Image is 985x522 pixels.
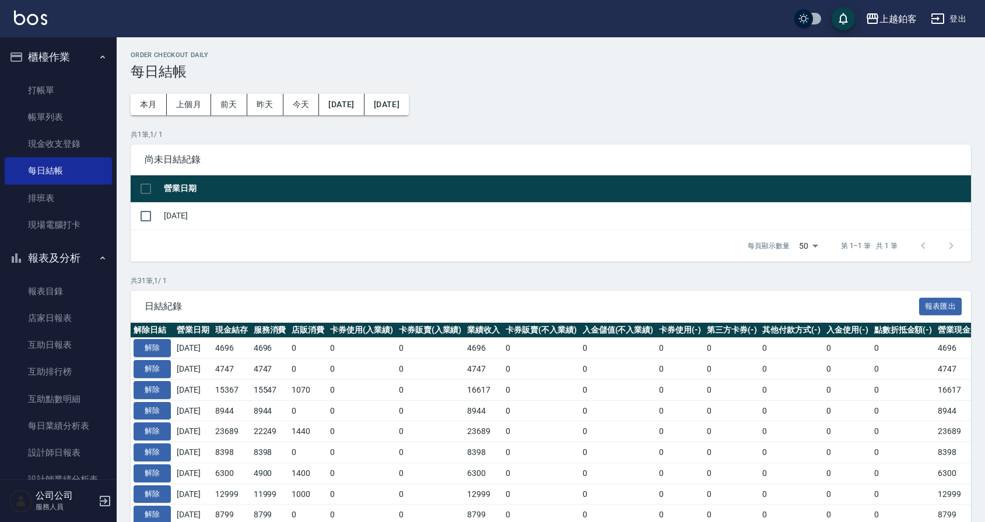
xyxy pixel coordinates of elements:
button: 前天 [211,94,247,115]
td: 0 [396,442,465,463]
button: 解除 [134,485,171,503]
td: 0 [759,463,823,484]
td: 4747 [251,359,289,380]
td: 8398 [464,442,503,463]
td: 0 [704,421,760,442]
td: 0 [327,484,396,505]
a: 排班表 [5,185,112,211]
a: 打帳單 [5,77,112,104]
td: 0 [871,484,935,505]
a: 互助排行榜 [5,358,112,385]
td: 0 [289,400,327,421]
td: 0 [503,463,580,484]
span: 日結紀錄 [145,301,919,312]
td: 0 [503,484,580,505]
td: 0 [704,463,760,484]
button: 報表匯出 [919,298,962,316]
td: 0 [656,359,704,380]
td: [DATE] [174,400,212,421]
td: 0 [656,463,704,484]
td: 8944 [464,400,503,421]
td: 4696 [212,338,251,359]
td: 0 [327,463,396,484]
td: 0 [656,421,704,442]
td: 12999 [212,484,251,505]
td: 22249 [251,421,289,442]
td: 0 [704,379,760,400]
td: 0 [580,359,657,380]
td: 0 [704,338,760,359]
td: 0 [289,338,327,359]
td: 0 [704,442,760,463]
td: 4747 [212,359,251,380]
td: 8398 [212,442,251,463]
td: 0 [656,442,704,463]
td: 0 [327,379,396,400]
th: 解除日結 [131,323,174,338]
td: 0 [871,442,935,463]
td: 1070 [289,379,327,400]
td: [DATE] [161,202,971,230]
td: 0 [656,484,704,505]
th: 其他付款方式(-) [759,323,823,338]
button: 解除 [134,402,171,420]
td: 4900 [251,463,289,484]
td: 0 [580,379,657,400]
td: 0 [327,400,396,421]
button: [DATE] [319,94,364,115]
td: 23689 [212,421,251,442]
a: 設計師業績分析表 [5,466,112,493]
td: 0 [823,463,871,484]
span: 尚未日結紀錄 [145,154,957,165]
td: [DATE] [174,338,212,359]
td: 0 [580,442,657,463]
td: 16617 [464,379,503,400]
button: 報表及分析 [5,243,112,273]
td: 0 [823,379,871,400]
button: 解除 [134,381,171,399]
td: 0 [289,442,327,463]
th: 第三方卡券(-) [704,323,760,338]
td: 0 [759,338,823,359]
a: 帳單列表 [5,104,112,130]
td: 0 [289,359,327,380]
td: 0 [327,338,396,359]
td: 0 [580,400,657,421]
a: 報表目錄 [5,278,112,305]
th: 入金使用(-) [823,323,871,338]
td: 0 [704,359,760,380]
td: 0 [503,379,580,400]
p: 每頁顯示數量 [748,241,790,251]
td: 0 [871,338,935,359]
h3: 每日結帳 [131,64,971,80]
td: 0 [871,400,935,421]
th: 現金結存 [212,323,251,338]
td: 0 [396,463,465,484]
td: 0 [580,338,657,359]
button: 本月 [131,94,167,115]
td: 0 [759,359,823,380]
td: 6300 [464,463,503,484]
td: 0 [823,442,871,463]
p: 共 31 筆, 1 / 1 [131,276,971,286]
td: 0 [327,359,396,380]
button: 昨天 [247,94,283,115]
td: 0 [823,421,871,442]
a: 每日業績分析表 [5,412,112,439]
button: 解除 [134,443,171,461]
td: 0 [580,484,657,505]
td: 0 [871,463,935,484]
a: 現金收支登錄 [5,130,112,157]
td: 0 [327,442,396,463]
td: 0 [503,338,580,359]
td: 0 [580,463,657,484]
td: 0 [704,484,760,505]
a: 互助日報表 [5,331,112,358]
td: 0 [396,338,465,359]
td: 0 [396,421,465,442]
a: 報表匯出 [919,300,962,311]
td: 8944 [212,400,251,421]
td: 23689 [464,421,503,442]
td: 0 [327,421,396,442]
th: 業績收入 [464,323,503,338]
